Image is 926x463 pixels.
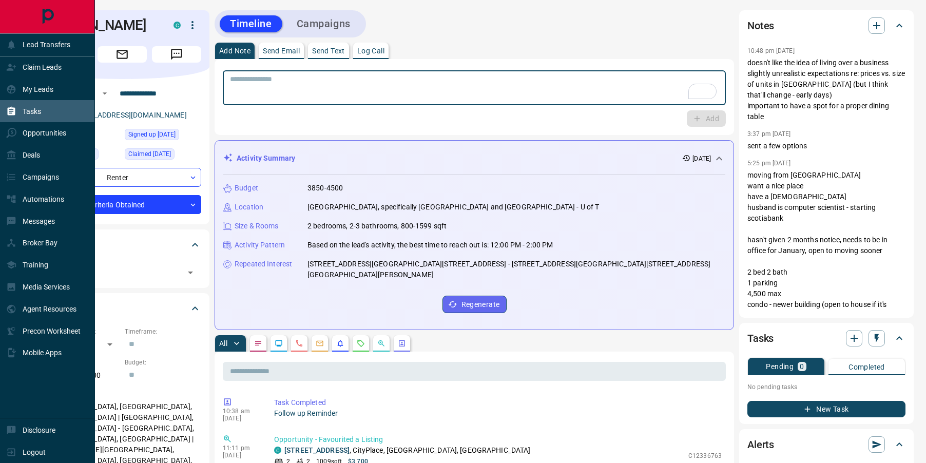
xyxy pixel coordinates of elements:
a: [EMAIL_ADDRESS][DOMAIN_NAME] [71,111,187,119]
p: 10:48 pm [DATE] [747,47,795,54]
p: Budget: [125,358,201,367]
span: Claimed [DATE] [128,149,171,159]
p: Areas Searched: [43,389,201,398]
svg: Opportunities [377,339,385,348]
p: Completed [848,363,885,371]
p: Task Completed [274,397,722,408]
p: moving from [GEOGRAPHIC_DATA] want a nice place have a [DEMOGRAPHIC_DATA] husband is computer sci... [747,170,905,375]
button: Open [183,265,198,280]
p: [DATE] [223,415,259,422]
div: Sat Jul 03 2021 [125,129,201,143]
div: Renter [43,168,201,187]
a: [STREET_ADDRESS] [284,446,350,454]
div: Fri Aug 01 2025 [125,148,201,163]
svg: Emails [316,339,324,348]
span: Signed up [DATE] [128,129,176,140]
p: Budget [235,183,258,194]
p: Size & Rooms [235,221,279,231]
button: Regenerate [442,296,507,313]
p: Activity Summary [237,153,295,164]
p: Repeated Interest [235,259,292,269]
div: condos.ca [274,447,281,454]
p: , CityPlace, [GEOGRAPHIC_DATA], [GEOGRAPHIC_DATA] [284,445,531,456]
p: [DATE] [692,154,711,163]
p: Based on the lead's activity, the best time to reach out is: 12:00 PM - 2:00 PM [307,240,553,250]
p: Activity Pattern [235,240,285,250]
p: No pending tasks [747,379,905,395]
svg: Calls [295,339,303,348]
div: Activity Summary[DATE] [223,149,725,168]
p: 11:11 pm [223,445,259,452]
p: 2 bedrooms, 2-3 bathrooms, 800-1599 sqft [307,221,447,231]
button: Timeline [220,15,282,32]
p: doesn't like the idea of living over a business slightly unrealistic expectations re: prices vs. ... [747,57,905,122]
p: Add Note [219,47,250,54]
div: Notes [747,13,905,38]
p: [DATE] [223,452,259,459]
p: Timeframe: [125,327,201,336]
p: Send Email [263,47,300,54]
div: condos.ca [173,22,181,29]
p: 3:37 pm [DATE] [747,130,791,138]
div: Criteria [43,296,201,321]
p: Send Text [312,47,345,54]
textarea: To enrich screen reader interactions, please activate Accessibility in Grammarly extension settings [230,75,719,101]
svg: Lead Browsing Activity [275,339,283,348]
svg: Listing Alerts [336,339,344,348]
svg: Notes [254,339,262,348]
div: Tags [43,233,201,257]
button: Campaigns [286,15,361,32]
p: Opportunity - Favourited a Listing [274,434,722,445]
div: Alerts [747,432,905,457]
p: Follow up Reminder [274,408,722,419]
span: Message [152,46,201,63]
svg: Requests [357,339,365,348]
p: [STREET_ADDRESS][GEOGRAPHIC_DATA][STREET_ADDRESS] - [STREET_ADDRESS][GEOGRAPHIC_DATA][STREET_ADDR... [307,259,725,280]
span: Email [98,46,147,63]
p: C12336763 [688,451,722,460]
svg: Agent Actions [398,339,406,348]
h2: Notes [747,17,774,34]
h2: Tasks [747,330,774,346]
h1: [PERSON_NAME] [43,17,158,33]
h2: Alerts [747,436,774,453]
p: Location [235,202,263,213]
p: Log Call [357,47,384,54]
button: Open [99,87,111,100]
div: Tasks [747,326,905,351]
p: 5:25 pm [DATE] [747,160,791,167]
button: New Task [747,401,905,417]
p: All [219,340,227,347]
p: Pending [766,363,794,370]
p: 0 [800,363,804,370]
div: Criteria Obtained [43,195,201,214]
p: [GEOGRAPHIC_DATA], specifically [GEOGRAPHIC_DATA] and [GEOGRAPHIC_DATA] - U of T [307,202,600,213]
p: 3850-4500 [307,183,343,194]
p: 10:38 am [223,408,259,415]
p: sent a few options [747,141,905,151]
